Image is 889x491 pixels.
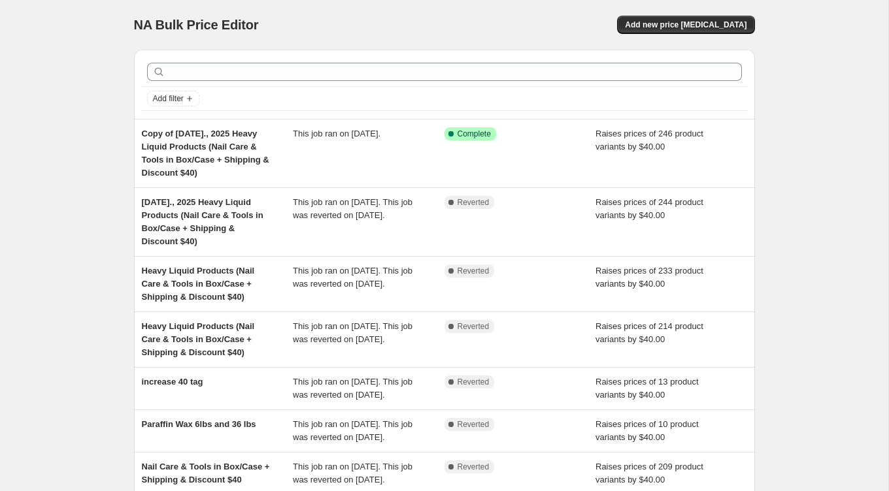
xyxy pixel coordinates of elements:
span: This job ran on [DATE]. This job was reverted on [DATE]. [293,321,412,344]
span: This job ran on [DATE]. This job was reverted on [DATE]. [293,462,412,484]
span: This job ran on [DATE]. This job was reverted on [DATE]. [293,419,412,442]
span: increase 40 tag [142,377,203,387]
span: Paraffin Wax 6lbs and 36 lbs [142,419,256,429]
span: [DATE]., 2025 Heavy Liquid Products (Nail Care & Tools in Box/Case + Shipping & Discount $40) [142,197,263,246]
span: Raises prices of 214 product variants by $40.00 [595,321,703,344]
span: Raises prices of 244 product variants by $40.00 [595,197,703,220]
span: Nail Care & Tools in Box/Case + Shipping & Discount $40 [142,462,270,484]
span: Reverted [458,462,490,472]
span: Raises prices of 209 product variants by $40.00 [595,462,703,484]
span: Add new price [MEDICAL_DATA] [625,20,746,30]
span: Reverted [458,321,490,332]
span: Reverted [458,266,490,276]
span: Copy of [DATE]., 2025 Heavy Liquid Products (Nail Care & Tools in Box/Case + Shipping & Discount ... [142,129,269,178]
span: This job ran on [DATE]. This job was reverted on [DATE]. [293,266,412,289]
button: Add new price [MEDICAL_DATA] [617,16,754,34]
span: Raises prices of 233 product variants by $40.00 [595,266,703,289]
span: Raises prices of 13 product variants by $40.00 [595,377,699,400]
span: This job ran on [DATE]. This job was reverted on [DATE]. [293,197,412,220]
span: Heavy Liquid Products (Nail Care & Tools in Box/Case + Shipping & Discount $40) [142,266,255,302]
span: Complete [458,129,491,139]
span: This job ran on [DATE]. [293,129,380,138]
span: Reverted [458,419,490,430]
span: Reverted [458,377,490,387]
span: This job ran on [DATE]. This job was reverted on [DATE]. [293,377,412,400]
span: Heavy Liquid Products (Nail Care & Tools in Box/Case + Shipping & Discount $40) [142,321,255,357]
span: Raises prices of 246 product variants by $40.00 [595,129,703,151]
span: Raises prices of 10 product variants by $40.00 [595,419,699,442]
span: NA Bulk Price Editor [134,18,259,32]
span: Reverted [458,197,490,208]
button: Add filter [147,91,199,106]
span: Add filter [153,93,184,104]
